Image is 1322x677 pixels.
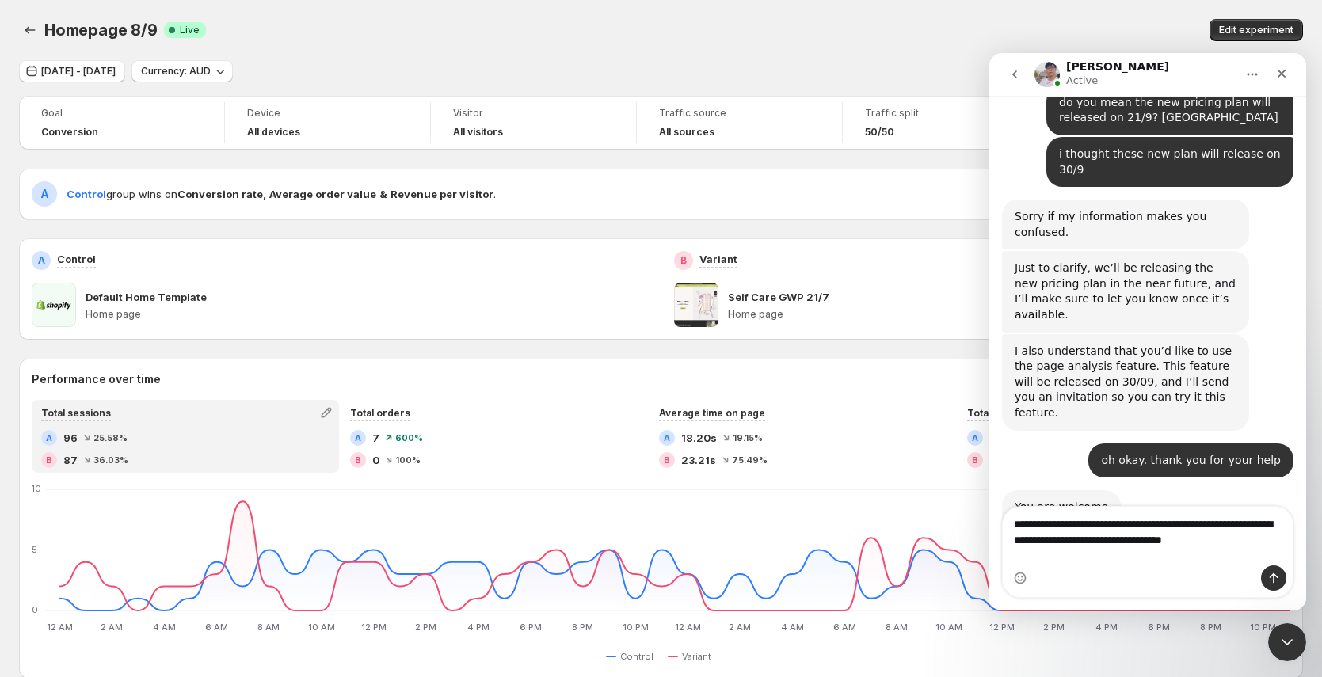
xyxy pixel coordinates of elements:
[41,186,48,202] h2: A
[620,650,653,663] span: Control
[247,105,408,140] a: DeviceAll devices
[682,650,711,663] span: Variant
[728,308,1290,321] p: Home page
[46,455,52,465] h2: B
[989,622,1015,633] text: 12 PM
[453,107,614,120] span: Visitor
[131,60,233,82] button: Currency: AUD
[350,407,410,419] span: Total orders
[263,188,266,200] strong: ,
[63,452,78,468] span: 87
[1210,19,1303,41] button: Edit experiment
[269,188,376,200] strong: Average order value
[93,433,128,443] span: 25.58 %
[659,107,820,120] span: Traffic source
[989,53,1306,610] iframe: Intercom live chat
[153,622,176,633] text: 4 AM
[67,188,496,200] span: group wins on .
[361,622,387,633] text: 12 PM
[659,407,765,419] span: Average time on page
[967,407,1035,419] span: Total revenue
[32,483,41,494] text: 10
[247,107,408,120] span: Device
[659,126,714,139] h4: All sources
[453,105,614,140] a: VisitorAll visitors
[67,188,106,200] span: Control
[1200,622,1221,633] text: 8 PM
[247,126,300,139] h4: All devices
[41,105,202,140] a: GoalConversion
[572,622,593,633] text: 8 PM
[372,452,379,468] span: 0
[141,65,211,78] span: Currency: AUD
[41,126,98,139] span: Conversion
[781,622,804,633] text: 4 AM
[699,251,737,267] p: Variant
[257,622,280,633] text: 8 AM
[86,289,207,305] p: Default Home Template
[308,622,335,633] text: 10 AM
[865,105,1026,140] a: Traffic split50/50
[93,455,128,465] span: 36.03 %
[86,308,648,321] p: Home page
[833,622,856,633] text: 6 AM
[57,251,96,267] p: Control
[681,452,716,468] span: 23.21s
[355,433,361,443] h2: A
[865,126,894,139] span: 50/50
[972,455,978,465] h2: B
[1219,24,1293,36] span: Edit experiment
[681,430,717,446] span: 18.20s
[668,647,718,666] button: Variant
[659,105,820,140] a: Traffic sourceAll sources
[44,21,158,40] span: Homepage 8/9
[177,188,263,200] strong: Conversion rate
[1268,623,1306,661] iframe: Intercom live chat
[32,283,76,327] img: Default Home Template
[19,19,41,41] button: Back
[1095,622,1118,633] text: 4 PM
[865,107,1026,120] span: Traffic split
[415,622,436,633] text: 2 PM
[467,622,490,633] text: 4 PM
[355,455,361,465] h2: B
[101,622,123,633] text: 2 AM
[41,107,202,120] span: Goal
[1250,622,1276,633] text: 10 PM
[1148,622,1170,633] text: 6 PM
[680,254,687,267] h2: B
[674,283,718,327] img: Self Care GWP 21/7
[32,544,37,555] text: 5
[205,622,228,633] text: 6 AM
[623,622,649,633] text: 10 PM
[38,254,45,267] h2: A
[453,126,503,139] h4: All visitors
[675,622,701,633] text: 12 AM
[1043,622,1065,633] text: 2 PM
[391,188,493,200] strong: Revenue per visitor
